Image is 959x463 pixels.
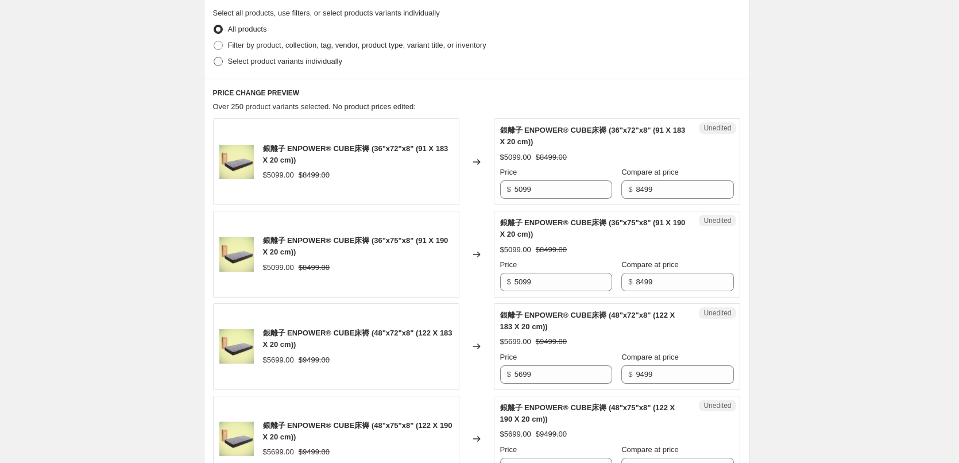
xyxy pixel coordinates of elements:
[621,445,679,454] span: Compare at price
[500,168,517,176] span: Price
[500,152,531,163] div: $5099.00
[228,57,342,65] span: Select product variants individually
[500,260,517,269] span: Price
[621,260,679,269] span: Compare at price
[219,237,254,272] img: NEW_Productimage_Mattress_1_80x.jpg
[500,403,675,423] span: 銀離子 ENPOWER® CUBE床褥 (48"x75"x8" (122 X 190 X 20 cm))
[536,336,567,348] strike: $9499.00
[263,169,294,181] div: $5099.00
[263,446,294,458] div: $5699.00
[500,311,675,331] span: 銀離子 ENPOWER® CUBE床褥 (48"x72"x8" (122 X 183 X 20 cm))
[213,88,740,98] h6: PRICE CHANGE PREVIEW
[219,329,254,364] img: NEW_Productimage_Mattress_1_80x.jpg
[263,421,453,441] span: 銀離子 ENPOWER® CUBE床褥 (48"x75"x8" (122 X 190 X 20 cm))
[263,236,448,256] span: 銀離子 ENPOWER® CUBE床褥 (36"x75"x8" (91 X 190 X 20 cm))
[536,152,567,163] strike: $8499.00
[228,41,486,49] span: Filter by product, collection, tag, vendor, product type, variant title, or inventory
[628,185,632,194] span: $
[621,168,679,176] span: Compare at price
[500,353,517,361] span: Price
[213,9,440,17] span: Select all products, use filters, or select products variants individually
[219,422,254,456] img: NEW_Productimage_Mattress_1_80x.jpg
[703,308,731,318] span: Unedited
[263,262,294,273] div: $5099.00
[263,329,453,349] span: 銀離子 ENPOWER® CUBE床褥 (48"x72"x8" (122 X 183 X 20 cm))
[219,145,254,179] img: NEW_Productimage_Mattress_1_80x.jpg
[500,429,531,440] div: $5699.00
[299,446,330,458] strike: $9499.00
[228,25,267,33] span: All products
[507,185,511,194] span: $
[507,370,511,379] span: $
[299,354,330,366] strike: $9499.00
[500,445,517,454] span: Price
[500,218,686,238] span: 銀離子 ENPOWER® CUBE床褥 (36"x75"x8" (91 X 190 X 20 cm))
[621,353,679,361] span: Compare at price
[500,244,531,256] div: $5099.00
[628,277,632,286] span: $
[299,262,330,273] strike: $8499.00
[299,169,330,181] strike: $8499.00
[628,370,632,379] span: $
[536,244,567,256] strike: $8499.00
[703,124,731,133] span: Unedited
[213,102,416,111] span: Over 250 product variants selected. No product prices edited:
[703,216,731,225] span: Unedited
[263,354,294,366] div: $5699.00
[263,144,448,164] span: 銀離子 ENPOWER® CUBE床褥 (36"x72"x8" (91 X 183 X 20 cm))
[500,336,531,348] div: $5699.00
[507,277,511,286] span: $
[536,429,567,440] strike: $9499.00
[500,126,686,146] span: 銀離子 ENPOWER® CUBE床褥 (36"x72"x8" (91 X 183 X 20 cm))
[703,401,731,410] span: Unedited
